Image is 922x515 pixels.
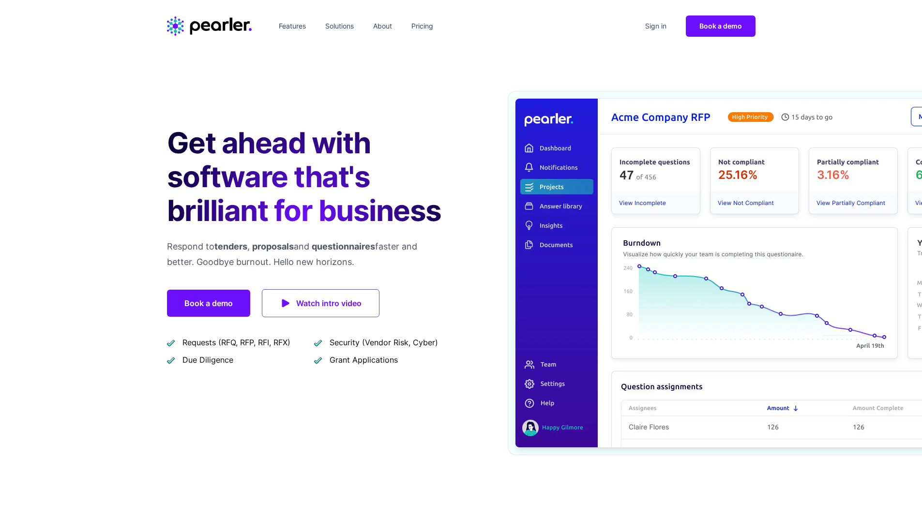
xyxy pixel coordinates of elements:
[699,22,742,30] span: Book a demo
[314,338,322,347] img: checkmark
[408,18,437,34] a: Pricing
[321,18,358,34] a: Solutions
[167,126,446,227] h1: Get ahead with software that's brilliant for business
[686,15,756,37] a: Book a demo
[296,296,362,310] span: Watch intro video
[312,241,375,251] span: questionnaires
[314,356,322,364] img: checkmark
[275,18,310,34] a: Features
[641,18,670,34] a: Sign in
[214,241,247,251] span: tenders
[252,241,294,251] span: proposals
[330,354,398,366] span: Grant Applications
[167,338,175,347] img: checkmark
[167,290,250,317] a: Book a demo
[369,18,396,34] a: About
[330,337,438,348] span: Security (Vendor Risk, Cyber)
[262,289,379,317] a: Watch intro video
[167,356,175,364] img: checkmark
[167,16,252,36] a: Home
[167,239,446,270] p: Respond to , and faster and better. Goodbye burnout. Hello new horizons.
[182,337,290,348] span: Requests (RFQ, RFP, RFI, RFX)
[182,354,233,366] span: Due Diligence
